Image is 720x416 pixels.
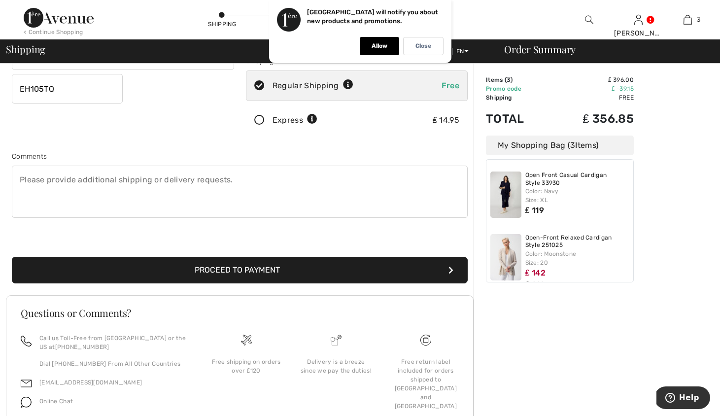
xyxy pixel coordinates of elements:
[486,84,549,93] td: Promo code
[525,268,546,277] span: ₤ 142
[21,378,32,389] img: email
[207,20,237,29] div: Shipping
[684,14,692,26] img: My Bag
[21,336,32,347] img: call
[415,42,431,50] p: Close
[331,335,342,346] img: Delivery is a breeze since we pay the duties!
[433,114,459,126] div: ₤ 14.95
[299,357,373,375] div: Delivery is a breeze since we pay the duties!
[492,44,714,54] div: Order Summary
[585,14,593,26] img: search the website
[39,398,73,405] span: Online Chat
[456,48,469,55] span: EN
[486,75,549,84] td: Items ( )
[525,187,630,205] div: Color: Navy Size: XL
[12,257,468,283] button: Proceed to Payment
[442,81,459,90] span: Free
[697,15,700,24] span: 3
[21,397,32,408] img: chat
[549,93,634,102] td: Free
[525,206,544,215] span: ₤ 119
[12,151,468,162] div: Comments
[486,102,549,136] td: Total
[634,15,643,24] a: Sign In
[656,386,710,411] iframe: Opens a widget where you can find more information
[24,28,83,36] div: < Continue Shopping
[525,172,630,187] a: Open Front Casual Cardigan Style 33930
[486,93,549,102] td: Shipping
[273,80,353,92] div: Regular Shipping
[24,8,94,28] img: 1ère Avenue
[490,234,521,280] img: Open-Front Relaxed Cardigan Style 251025
[6,44,45,54] span: Shipping
[21,308,459,318] h3: Questions or Comments?
[209,357,283,375] div: Free shipping on orders over ₤120
[420,335,431,346] img: Free shipping on orders over &#8356;120
[55,344,109,350] a: [PHONE_NUMBER]
[307,8,438,25] p: [GEOGRAPHIC_DATA] will notify you about new products and promotions.
[549,84,634,93] td: ₤ -39.15
[525,234,630,249] a: Open-Front Relaxed Cardigan Style 251025
[614,28,662,38] div: [PERSON_NAME]
[39,359,189,368] p: Dial [PHONE_NUMBER] From All Other Countries
[372,42,387,50] p: Allow
[241,335,252,346] img: Free shipping on orders over &#8356;120
[570,140,575,150] span: 3
[39,379,142,386] a: [EMAIL_ADDRESS][DOMAIN_NAME]
[39,334,189,351] p: Call us Toll-Free from [GEOGRAPHIC_DATA] or the US at
[525,249,630,267] div: Color: Moonstone Size: 20
[634,14,643,26] img: My Info
[273,114,317,126] div: Express
[490,172,521,218] img: Open Front Casual Cardigan Style 33930
[525,280,545,289] s: ₤ 219
[549,102,634,136] td: ₤ 356.85
[12,74,123,104] input: Zip/Postal Code
[486,136,634,155] div: My Shopping Bag ( Items)
[549,75,634,84] td: ₤ 396.00
[389,357,463,411] div: Free return label included for orders shipped to [GEOGRAPHIC_DATA] and [GEOGRAPHIC_DATA]
[663,14,712,26] a: 3
[507,76,511,83] span: 3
